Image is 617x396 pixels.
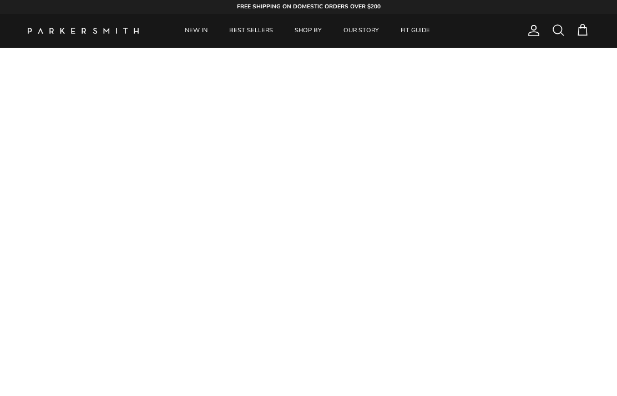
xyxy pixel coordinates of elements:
strong: FREE SHIPPING ON DOMESTIC ORDERS OVER $200 [237,3,381,11]
a: NEW IN [175,14,218,48]
a: FIT GUIDE [391,14,440,48]
div: Primary [165,14,449,48]
a: BEST SELLERS [219,14,283,48]
a: SHOP BY [285,14,332,48]
a: Parker Smith [28,28,139,34]
a: Account [523,24,540,37]
a: OUR STORY [333,14,389,48]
